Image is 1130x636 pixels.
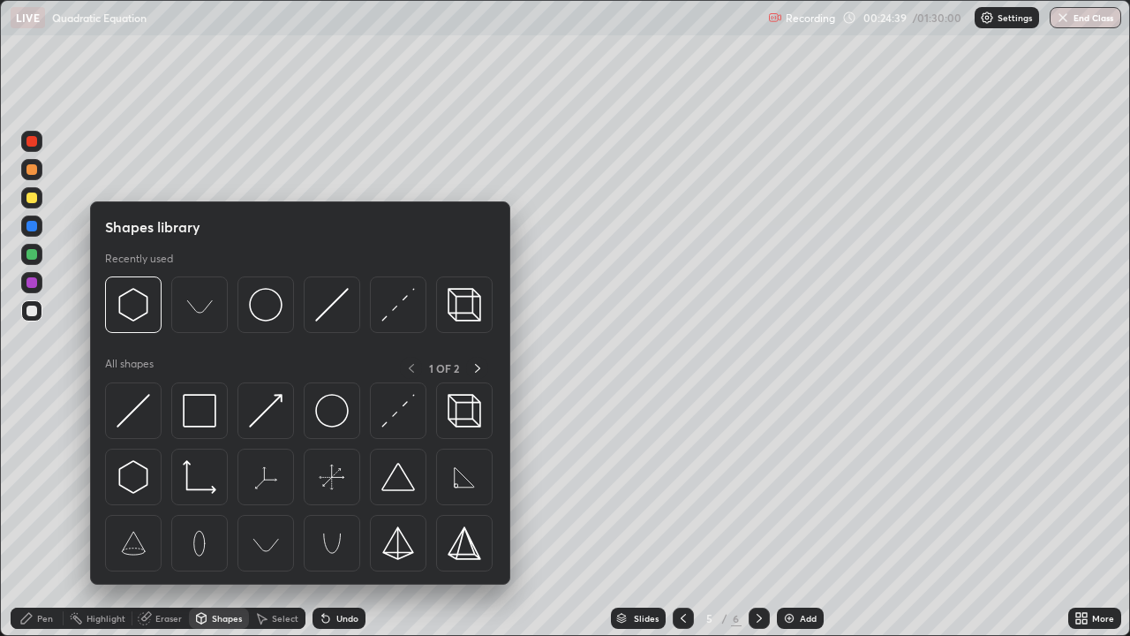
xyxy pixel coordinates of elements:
[381,394,415,428] img: svg+xml;charset=utf-8,%3Csvg%20xmlns%3D%22http%3A%2F%2Fwww.w3.org%2F2000%2Fsvg%22%20width%3D%2230...
[249,460,282,494] img: svg+xml;charset=utf-8,%3Csvg%20xmlns%3D%22http%3A%2F%2Fwww.w3.org%2F2000%2Fsvg%22%20width%3D%2265...
[183,394,216,428] img: svg+xml;charset=utf-8,%3Csvg%20xmlns%3D%22http%3A%2F%2Fwww.w3.org%2F2000%2Fsvg%22%20width%3D%2234...
[381,526,415,560] img: svg+xml;charset=utf-8,%3Csvg%20xmlns%3D%22http%3A%2F%2Fwww.w3.org%2F2000%2Fsvg%22%20width%3D%2234...
[117,526,150,560] img: svg+xml;charset=utf-8,%3Csvg%20xmlns%3D%22http%3A%2F%2Fwww.w3.org%2F2000%2Fsvg%22%20width%3D%2265...
[249,526,282,560] img: svg+xml;charset=utf-8,%3Csvg%20xmlns%3D%22http%3A%2F%2Fwww.w3.org%2F2000%2Fsvg%22%20width%3D%2265...
[1050,7,1121,28] button: End Class
[212,614,242,623] div: Shapes
[800,614,817,623] div: Add
[87,614,125,623] div: Highlight
[701,613,719,624] div: 5
[117,394,150,428] img: svg+xml;charset=utf-8,%3Csvg%20xmlns%3D%22http%3A%2F%2Fwww.w3.org%2F2000%2Fsvg%22%20width%3D%2230...
[315,526,349,560] img: svg+xml;charset=utf-8,%3Csvg%20xmlns%3D%22http%3A%2F%2Fwww.w3.org%2F2000%2Fsvg%22%20width%3D%2265...
[52,11,147,25] p: Quadratic Equation
[155,614,182,623] div: Eraser
[1092,614,1114,623] div: More
[381,460,415,494] img: svg+xml;charset=utf-8,%3Csvg%20xmlns%3D%22http%3A%2F%2Fwww.w3.org%2F2000%2Fsvg%22%20width%3D%2238...
[105,216,200,238] h5: Shapes library
[315,460,349,494] img: svg+xml;charset=utf-8,%3Csvg%20xmlns%3D%22http%3A%2F%2Fwww.w3.org%2F2000%2Fsvg%22%20width%3D%2265...
[16,11,40,25] p: LIVE
[381,288,415,322] img: svg+xml;charset=utf-8,%3Csvg%20xmlns%3D%22http%3A%2F%2Fwww.w3.org%2F2000%2Fsvg%22%20width%3D%2230...
[448,526,481,560] img: svg+xml;charset=utf-8,%3Csvg%20xmlns%3D%22http%3A%2F%2Fwww.w3.org%2F2000%2Fsvg%22%20width%3D%2234...
[448,460,481,494] img: svg+xml;charset=utf-8,%3Csvg%20xmlns%3D%22http%3A%2F%2Fwww.w3.org%2F2000%2Fsvg%22%20width%3D%2265...
[448,394,481,428] img: svg+xml;charset=utf-8,%3Csvg%20xmlns%3D%22http%3A%2F%2Fwww.w3.org%2F2000%2Fsvg%22%20width%3D%2235...
[634,614,659,623] div: Slides
[722,613,727,624] div: /
[105,357,154,379] p: All shapes
[448,288,481,322] img: svg+xml;charset=utf-8,%3Csvg%20xmlns%3D%22http%3A%2F%2Fwww.w3.org%2F2000%2Fsvg%22%20width%3D%2235...
[272,614,298,623] div: Select
[336,614,358,623] div: Undo
[105,252,173,266] p: Recently used
[429,361,459,375] p: 1 OF 2
[1056,11,1070,25] img: end-class-cross
[183,526,216,560] img: svg+xml;charset=utf-8,%3Csvg%20xmlns%3D%22http%3A%2F%2Fwww.w3.org%2F2000%2Fsvg%22%20width%3D%2265...
[786,11,835,25] p: Recording
[315,288,349,322] img: svg+xml;charset=utf-8,%3Csvg%20xmlns%3D%22http%3A%2F%2Fwww.w3.org%2F2000%2Fsvg%22%20width%3D%2230...
[183,288,216,322] img: svg+xml;charset=utf-8,%3Csvg%20xmlns%3D%22http%3A%2F%2Fwww.w3.org%2F2000%2Fsvg%22%20width%3D%2265...
[249,288,282,322] img: svg+xml;charset=utf-8,%3Csvg%20xmlns%3D%22http%3A%2F%2Fwww.w3.org%2F2000%2Fsvg%22%20width%3D%2236...
[315,394,349,428] img: svg+xml;charset=utf-8,%3Csvg%20xmlns%3D%22http%3A%2F%2Fwww.w3.org%2F2000%2Fsvg%22%20width%3D%2236...
[980,11,994,25] img: class-settings-icons
[183,460,216,494] img: svg+xml;charset=utf-8,%3Csvg%20xmlns%3D%22http%3A%2F%2Fwww.w3.org%2F2000%2Fsvg%22%20width%3D%2233...
[782,611,796,625] img: add-slide-button
[731,610,742,626] div: 6
[37,614,53,623] div: Pen
[117,460,150,494] img: svg+xml;charset=utf-8,%3Csvg%20xmlns%3D%22http%3A%2F%2Fwww.w3.org%2F2000%2Fsvg%22%20width%3D%2230...
[768,11,782,25] img: recording.375f2c34.svg
[998,13,1032,22] p: Settings
[117,288,150,322] img: svg+xml;charset=utf-8,%3Csvg%20xmlns%3D%22http%3A%2F%2Fwww.w3.org%2F2000%2Fsvg%22%20width%3D%2230...
[249,394,282,428] img: svg+xml;charset=utf-8,%3Csvg%20xmlns%3D%22http%3A%2F%2Fwww.w3.org%2F2000%2Fsvg%22%20width%3D%2230...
